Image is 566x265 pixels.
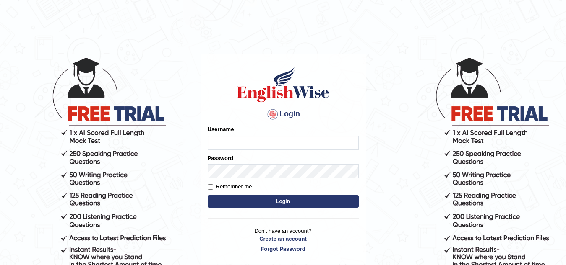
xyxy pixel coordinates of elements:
[208,183,252,191] label: Remember me
[208,154,233,162] label: Password
[208,195,359,208] button: Login
[208,245,359,253] a: Forgot Password
[208,108,359,121] h4: Login
[235,66,331,103] img: Logo of English Wise sign in for intelligent practice with AI
[208,227,359,253] p: Don't have an account?
[208,235,359,243] a: Create an account
[208,125,234,133] label: Username
[208,184,213,190] input: Remember me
